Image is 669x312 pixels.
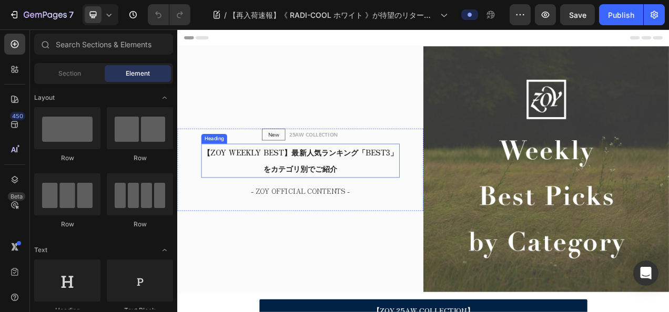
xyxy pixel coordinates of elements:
div: Beta [8,192,25,201]
span: / [224,9,227,20]
input: Search Sections & Elements [34,34,173,55]
div: Undo/Redo [148,4,190,25]
div: 450 [10,112,25,120]
div: Row [107,153,173,163]
div: Open Intercom Messenger [633,261,658,286]
div: Publish [608,9,634,20]
div: Row [34,220,100,229]
span: Element [126,69,150,78]
span: Section [58,69,81,78]
button: Publish [599,4,643,25]
span: 【再入荷速報】《 RADI-COOL ホワイト 》が待望のリターン！猛暑も秋ゴルフも快適にする高機能アクセサリー [229,9,436,20]
span: Text [34,245,47,255]
p: 7 [69,8,74,21]
span: Layout [34,93,55,102]
span: Toggle open [156,89,173,106]
div: Row [107,220,173,229]
iframe: Design area [177,29,669,312]
div: Row [34,153,100,163]
span: Toggle open [156,242,173,258]
button: Save [560,4,595,25]
button: 7 [4,4,78,25]
span: Save [569,11,586,19]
